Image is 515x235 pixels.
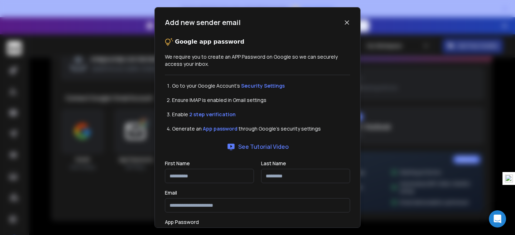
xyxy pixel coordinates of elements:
[165,53,350,68] p: We require you to create an APP Password on Google so we can securely access your inbox.
[261,161,286,166] label: Last Name
[175,38,244,46] p: Google app password
[489,210,506,227] div: Open Intercom Messenger
[172,111,350,118] li: Enable
[203,125,237,132] a: App password
[227,142,289,151] a: See Tutorial Video
[172,82,350,89] li: Go to your Google Account’s
[165,220,199,225] label: App Password
[165,161,190,166] label: First Name
[165,190,177,195] label: Email
[241,82,285,89] a: Security Settings
[172,125,350,132] li: Generate an through Google's security settings
[165,38,173,46] img: tips
[189,111,236,118] a: 2 step verification
[172,97,350,104] li: Ensure IMAP is enabled in Gmail settings
[165,18,241,28] h1: Add new sender email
